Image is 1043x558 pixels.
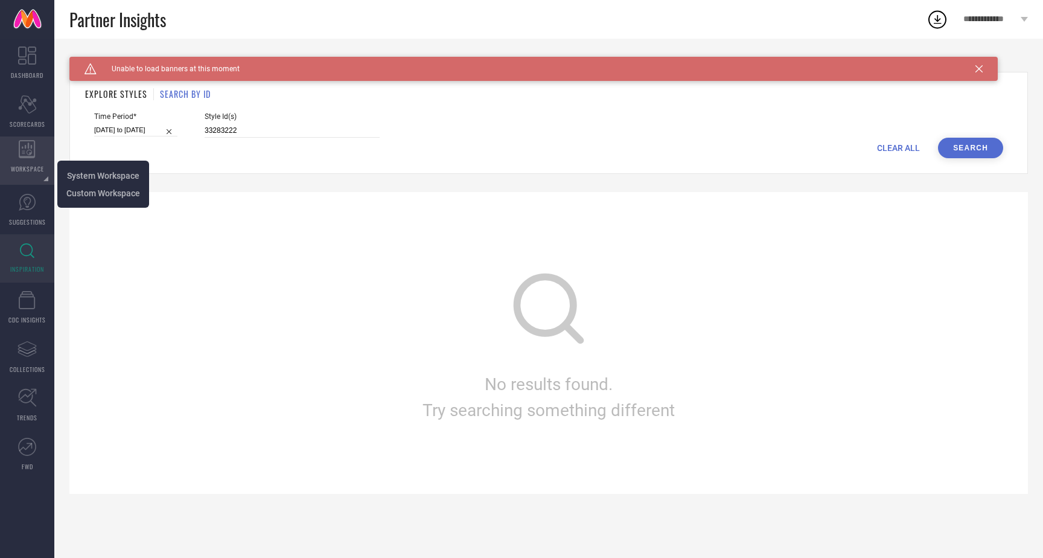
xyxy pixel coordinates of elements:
[205,112,380,121] span: Style Id(s)
[927,8,948,30] div: Open download list
[10,365,45,374] span: COLLECTIONS
[94,124,177,136] input: Select time period
[877,143,920,153] span: CLEAR ALL
[17,413,37,422] span: TRENDS
[85,88,147,100] h1: EXPLORE STYLES
[66,188,140,198] span: Custom Workspace
[67,171,139,181] span: System Workspace
[11,164,44,173] span: WORKSPACE
[938,138,1003,158] button: Search
[10,120,45,129] span: SCORECARDS
[11,71,43,80] span: DASHBOARD
[160,88,211,100] h1: SEARCH BY ID
[94,112,177,121] span: Time Period*
[22,462,33,471] span: FWD
[9,217,46,226] span: SUGGESTIONS
[69,7,166,32] span: Partner Insights
[205,124,380,138] input: Enter comma separated style ids e.g. 12345, 67890
[67,170,139,181] a: System Workspace
[10,265,44,274] span: INSPIRATION
[423,400,675,420] span: Try searching something different
[69,57,1028,66] div: Back TO Dashboard
[8,315,46,324] span: CDC INSIGHTS
[97,65,240,73] span: Unable to load banners at this moment
[66,187,140,199] a: Custom Workspace
[485,374,613,394] span: No results found.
